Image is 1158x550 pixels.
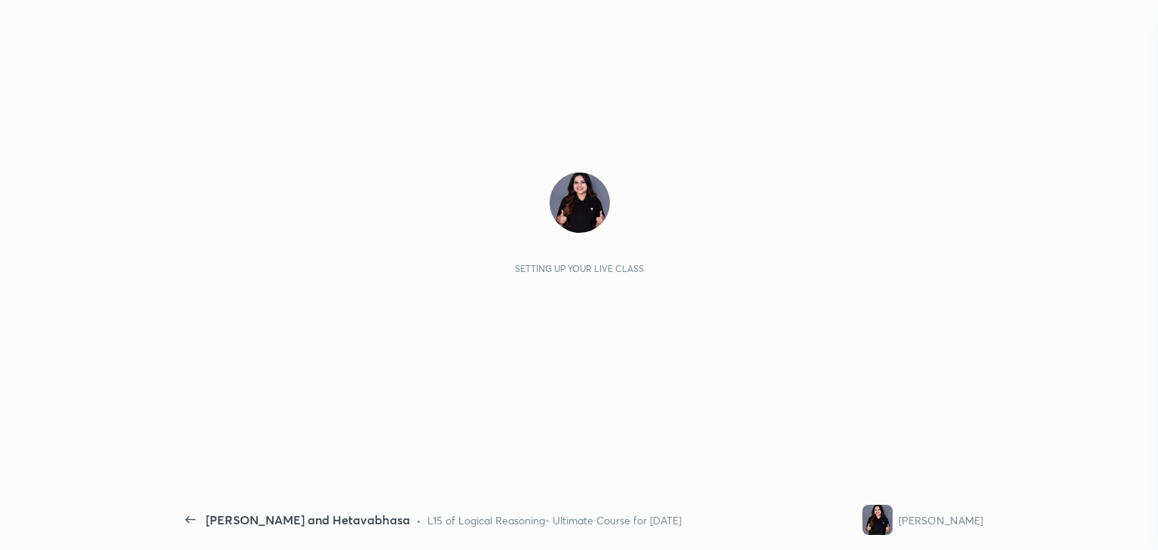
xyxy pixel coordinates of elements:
[416,512,421,528] div: •
[550,173,610,233] img: c36fed8be6f1468bba8a81ad77bbaf31.jpg
[427,512,682,528] div: L15 of Logical Reasoning- Ultimate Course for [DATE]
[206,511,410,529] div: [PERSON_NAME] and Hetavabhasa
[862,505,893,535] img: c36fed8be6f1468bba8a81ad77bbaf31.jpg
[899,512,983,528] div: [PERSON_NAME]
[515,263,644,274] div: Setting up your live class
